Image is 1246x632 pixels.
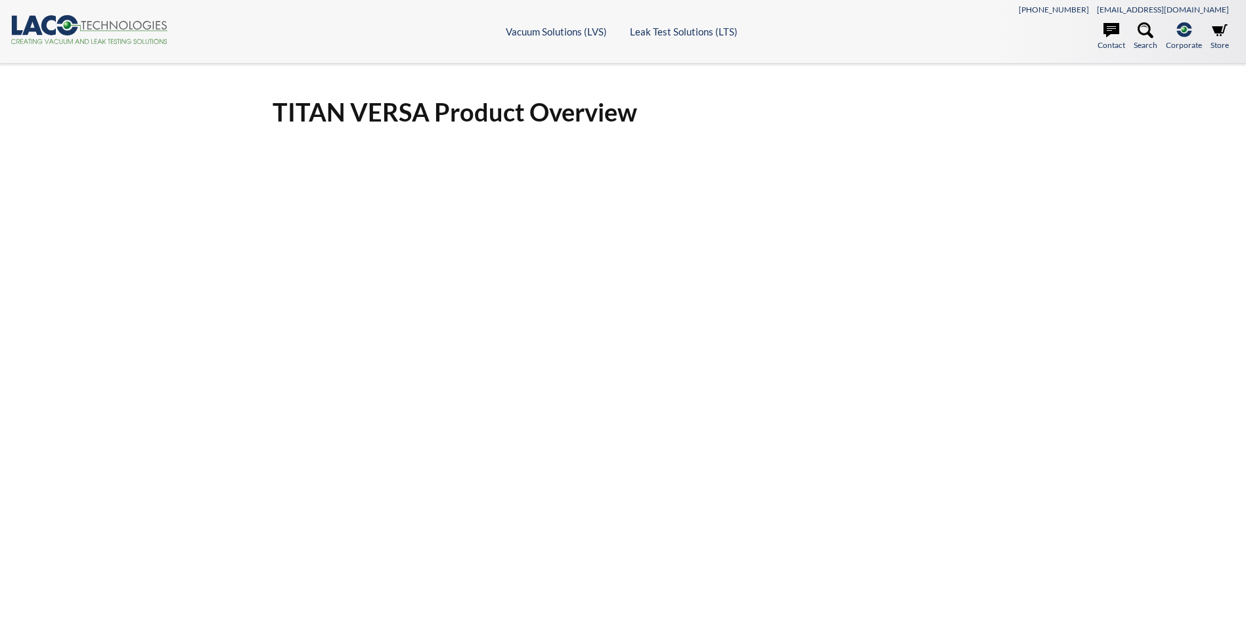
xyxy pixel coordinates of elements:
[506,26,607,37] a: Vacuum Solutions (LVS)
[1166,39,1202,51] span: Corporate
[273,96,973,128] h1: TITAN VERSA Product Overview
[1134,22,1157,51] a: Search
[1098,22,1125,51] a: Contact
[1019,5,1089,14] a: [PHONE_NUMBER]
[1097,5,1229,14] a: [EMAIL_ADDRESS][DOMAIN_NAME]
[630,26,738,37] a: Leak Test Solutions (LTS)
[1211,22,1229,51] a: Store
